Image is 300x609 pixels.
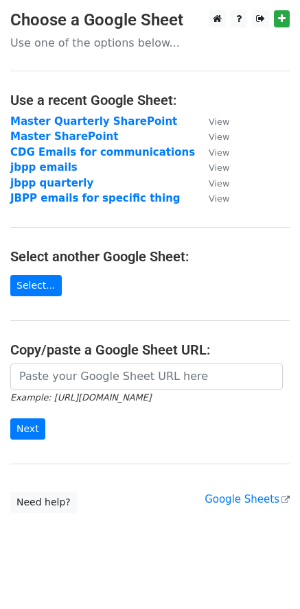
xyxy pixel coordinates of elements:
[10,115,177,128] a: Master Quarterly SharePoint
[10,275,62,296] a: Select...
[10,492,77,513] a: Need help?
[195,130,229,143] a: View
[10,248,290,265] h4: Select another Google Sheet:
[10,177,93,189] a: jbpp quarterly
[209,117,229,127] small: View
[195,115,229,128] a: View
[10,418,45,440] input: Next
[195,192,229,204] a: View
[10,342,290,358] h4: Copy/paste a Google Sheet URL:
[209,193,229,204] small: View
[10,92,290,108] h4: Use a recent Google Sheet:
[10,36,290,50] p: Use one of the options below...
[10,392,151,403] small: Example: [URL][DOMAIN_NAME]
[195,161,229,174] a: View
[10,192,181,204] a: JBPP emails for specific thing
[209,178,229,189] small: View
[10,161,78,174] a: jbpp emails
[209,132,229,142] small: View
[195,146,229,158] a: View
[209,163,229,173] small: View
[195,177,229,189] a: View
[10,363,283,390] input: Paste your Google Sheet URL here
[10,146,195,158] a: CDG Emails for communications
[209,147,229,158] small: View
[231,543,300,609] iframe: Chat Widget
[10,10,290,30] h3: Choose a Google Sheet
[205,493,290,505] a: Google Sheets
[10,130,118,143] a: Master SharePoint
